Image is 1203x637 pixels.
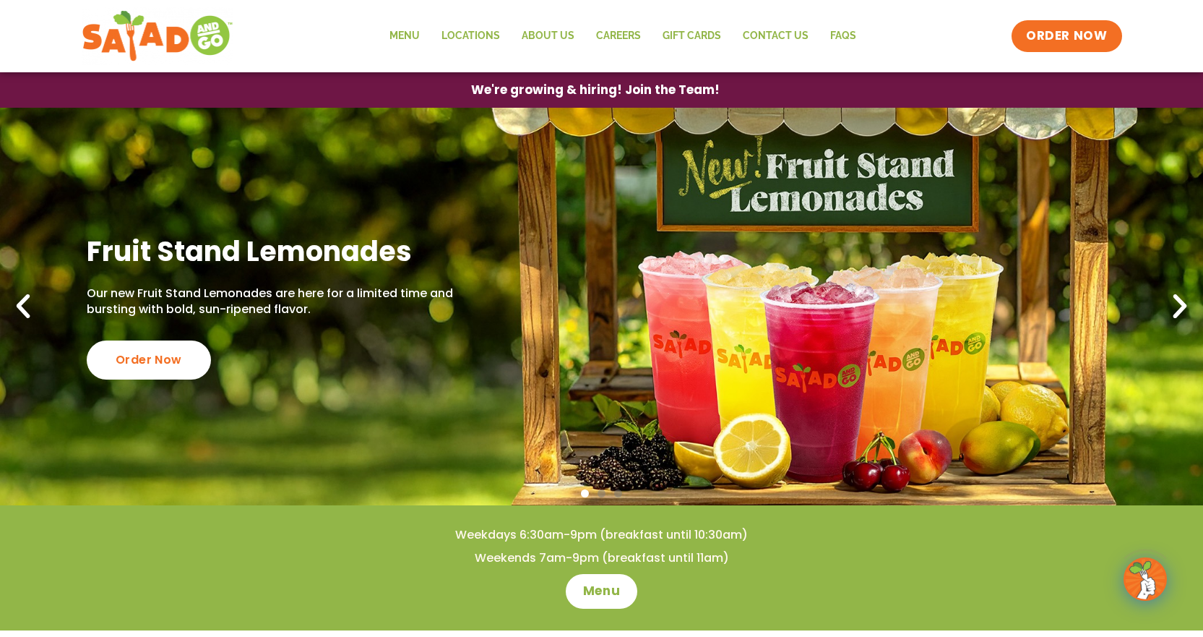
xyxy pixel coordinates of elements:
a: Locations [431,20,511,53]
span: Go to slide 3 [614,489,622,497]
a: We're growing & hiring! Join the Team! [449,73,741,107]
h4: Weekdays 6:30am-9pm (breakfast until 10:30am) [29,527,1174,543]
a: Contact Us [732,20,819,53]
a: Menu [379,20,431,53]
span: ORDER NOW [1026,27,1107,45]
nav: Menu [379,20,867,53]
h4: Weekends 7am-9pm (breakfast until 11am) [29,550,1174,566]
h2: Fruit Stand Lemonades [87,234,455,269]
img: new-SAG-logo-768×292 [82,7,234,65]
a: Careers [585,20,652,53]
span: Go to slide 2 [598,489,605,497]
a: GIFT CARDS [652,20,732,53]
span: Menu [583,583,620,600]
span: Go to slide 1 [581,489,589,497]
p: Our new Fruit Stand Lemonades are here for a limited time and bursting with bold, sun-ripened fla... [87,286,455,318]
div: Next slide [1164,291,1196,322]
a: FAQs [819,20,867,53]
div: Previous slide [7,291,39,322]
a: Menu [566,574,637,609]
span: We're growing & hiring! Join the Team! [471,84,720,96]
a: About Us [511,20,585,53]
a: ORDER NOW [1012,20,1121,52]
div: Order Now [87,341,211,380]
